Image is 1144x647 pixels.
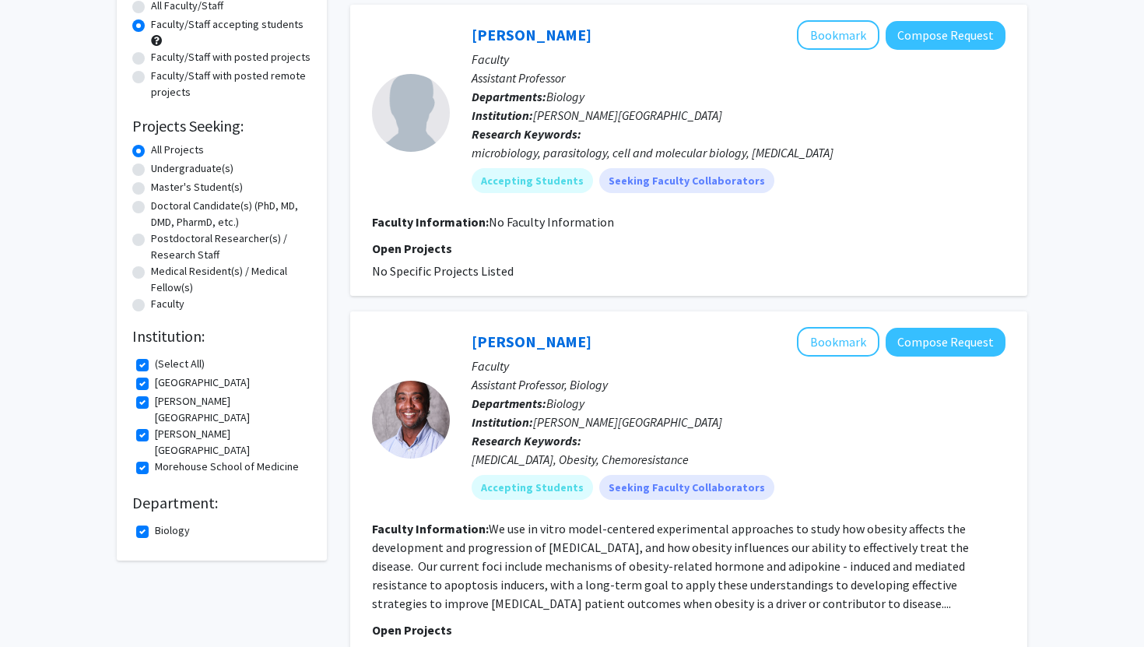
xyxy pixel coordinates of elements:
h2: Institution: [132,327,311,346]
a: [PERSON_NAME] [472,25,591,44]
label: Medical Resident(s) / Medical Fellow(s) [151,263,311,296]
label: Biology [155,522,190,539]
button: Compose Request to Dwann Davenport [886,21,1005,50]
label: Faculty/Staff with posted projects [151,49,311,65]
mat-chip: Seeking Faculty Collaborators [599,475,774,500]
label: (Select All) [155,356,205,372]
b: Faculty Information: [372,214,489,230]
div: [MEDICAL_DATA], Obesity, Chemoresistance [472,450,1005,469]
label: Master's Student(s) [151,179,243,195]
b: Departments: [472,89,546,104]
b: Departments: [472,396,546,411]
label: Faculty/Staff accepting students [151,16,304,33]
span: [PERSON_NAME][GEOGRAPHIC_DATA] [533,107,722,123]
p: Open Projects [372,239,1005,258]
label: Morehouse School of Medicine [155,459,299,475]
b: Institution: [472,107,533,123]
label: [PERSON_NAME][GEOGRAPHIC_DATA] [155,426,307,459]
p: Faculty [472,357,1005,375]
a: [PERSON_NAME] [472,332,591,351]
b: Institution: [472,414,533,430]
label: Postdoctoral Researcher(s) / Research Staff [151,230,311,263]
label: Undergraduate(s) [151,160,233,177]
label: Faculty/Staff with posted remote projects [151,68,311,100]
label: Doctoral Candidate(s) (PhD, MD, DMD, PharmD, etc.) [151,198,311,230]
b: Research Keywords: [472,126,581,142]
span: No Specific Projects Listed [372,263,514,279]
p: Assistant Professor, Biology [472,375,1005,394]
iframe: Chat [12,577,66,635]
fg-read-more: We use in vitro model-centered experimental approaches to study how obesity affects the developme... [372,521,969,611]
label: [PERSON_NAME][GEOGRAPHIC_DATA] [155,393,307,426]
p: Faculty [472,50,1005,69]
p: Open Projects [372,621,1005,639]
div: microbiology, parasitology, cell and molecular biology, [MEDICAL_DATA] [472,143,1005,162]
b: Faculty Information: [372,521,489,536]
label: [GEOGRAPHIC_DATA] [155,374,250,391]
label: All Projects [151,142,204,158]
button: Add Dwann Davenport to Bookmarks [797,20,879,50]
button: Add Jeffrey Handy to Bookmarks [797,327,879,357]
h2: Projects Seeking: [132,117,311,135]
span: Biology [546,89,584,104]
span: No Faculty Information [489,214,614,230]
span: Biology [546,396,584,411]
mat-chip: Seeking Faculty Collaborators [599,168,774,193]
span: [PERSON_NAME][GEOGRAPHIC_DATA] [533,414,722,430]
b: Research Keywords: [472,433,581,448]
mat-chip: Accepting Students [472,475,593,500]
p: Assistant Professor [472,69,1005,87]
mat-chip: Accepting Students [472,168,593,193]
h2: Department: [132,494,311,512]
button: Compose Request to Jeffrey Handy [886,328,1005,357]
label: Faculty [151,296,184,312]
